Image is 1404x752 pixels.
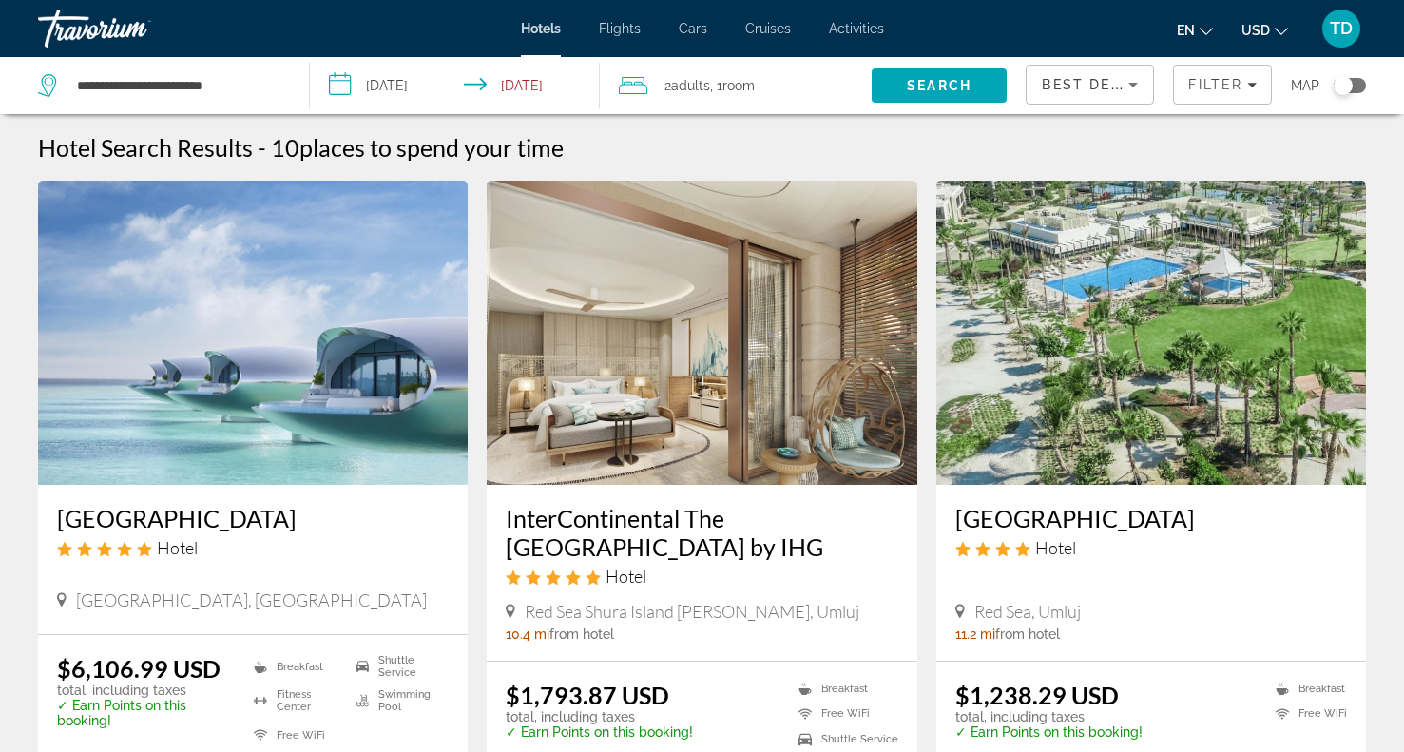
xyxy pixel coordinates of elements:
span: Hotel [606,566,646,587]
span: , 1 [710,72,755,99]
li: Free WiFi [789,706,898,723]
span: Search [907,78,971,93]
span: TD [1330,19,1353,38]
li: Shuttle Service [347,654,449,679]
a: Cruises [745,21,791,36]
span: Filter [1188,77,1242,92]
img: Shebara Resort [38,181,468,485]
a: Flights [599,21,641,36]
span: Red Sea, Umluj [974,601,1081,622]
li: Shuttle Service [789,731,898,747]
li: Breakfast [244,654,346,679]
h2: 10 [271,133,564,162]
a: [GEOGRAPHIC_DATA] [955,504,1347,532]
a: [GEOGRAPHIC_DATA] [57,504,449,532]
img: Turtle Bay Hotel [936,181,1366,485]
span: Room [722,78,755,93]
img: InterContinental The Red Sea Resort by IHG [487,181,916,485]
span: 10.4 mi [506,627,549,642]
li: Free WiFi [1266,706,1347,723]
button: Change language [1177,16,1213,44]
p: total, including taxes [57,683,230,698]
span: Adults [671,78,710,93]
ins: $1,238.29 USD [955,681,1119,709]
a: Hotels [521,21,561,36]
li: Breakfast [789,681,898,697]
ins: $1,793.87 USD [506,681,669,709]
p: ✓ Earn Points on this booking! [955,724,1143,740]
button: Filters [1173,65,1272,105]
span: from hotel [549,627,614,642]
span: Map [1291,72,1319,99]
p: total, including taxes [506,709,693,724]
span: Hotel [157,537,198,558]
a: Cars [679,21,707,36]
button: Toggle map [1319,77,1366,94]
p: ✓ Earn Points on this booking! [57,698,230,728]
li: Swimming Pool [347,688,449,713]
ins: $6,106.99 USD [57,654,221,683]
span: Hotel [1035,537,1076,558]
a: Activities [829,21,884,36]
span: en [1177,23,1195,38]
input: Search hotel destination [75,71,280,100]
span: [GEOGRAPHIC_DATA], [GEOGRAPHIC_DATA] [76,589,427,610]
span: 11.2 mi [955,627,995,642]
mat-select: Sort by [1042,73,1138,96]
li: Breakfast [1266,681,1347,697]
span: Red Sea Shura Island [PERSON_NAME], Umluj [525,601,859,622]
a: Travorium [38,4,228,53]
div: 4 star Hotel [955,537,1347,558]
button: Search [872,68,1008,103]
span: from hotel [995,627,1060,642]
li: Fitness Center [244,688,346,713]
div: 5 star Hotel [506,566,897,587]
span: USD [1241,23,1270,38]
a: InterContinental The [GEOGRAPHIC_DATA] by IHG [506,504,897,561]
button: Change currency [1241,16,1288,44]
span: Best Deals [1042,77,1141,92]
span: - [258,133,266,162]
span: places to spend your time [299,133,564,162]
p: total, including taxes [955,709,1143,724]
p: ✓ Earn Points on this booking! [506,724,693,740]
h1: Hotel Search Results [38,133,253,162]
button: Select check in and out date [310,57,601,114]
div: 5 star Hotel [57,537,449,558]
li: Free WiFi [244,723,346,747]
button: Travelers: 2 adults, 0 children [600,57,872,114]
span: 2 [664,72,710,99]
button: User Menu [1317,9,1366,48]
